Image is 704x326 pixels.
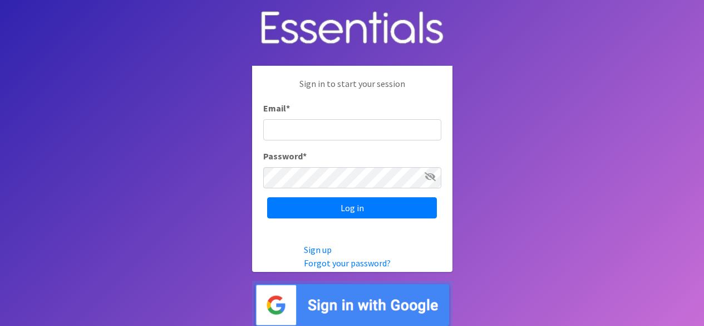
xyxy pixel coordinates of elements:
a: Sign up [304,244,332,255]
abbr: required [303,150,307,162]
label: Password [263,149,307,163]
input: Log in [267,197,437,218]
p: Sign in to start your session [263,77,441,101]
label: Email [263,101,290,115]
abbr: required [286,103,290,114]
a: Forgot your password? [304,257,391,269]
